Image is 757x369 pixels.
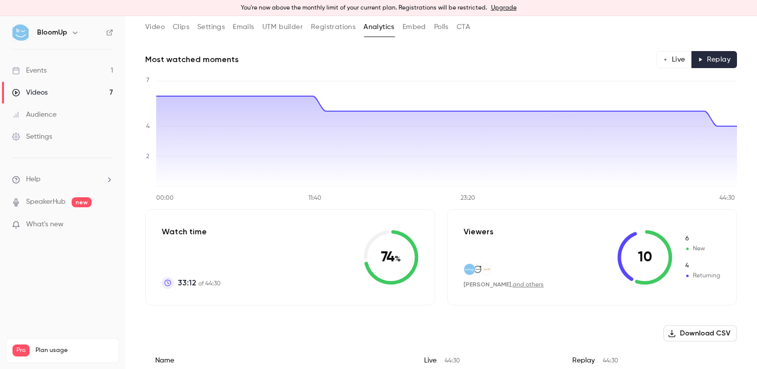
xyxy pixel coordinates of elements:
img: lesstress.biz [480,268,491,270]
span: New [684,244,720,253]
span: [PERSON_NAME] [464,281,511,288]
tspan: 7 [146,78,149,84]
h6: BloomUp [37,28,67,38]
li: help-dropdown-opener [12,174,113,185]
tspan: 44:30 [719,195,735,201]
span: Help [26,174,41,185]
button: Replay [691,51,737,68]
h2: Most watched moments [145,54,239,66]
button: Video [145,19,165,35]
button: Emails [233,19,254,35]
button: UTM builder [262,19,303,35]
p: Viewers [464,226,494,238]
tspan: 2 [146,154,149,160]
tspan: 00:00 [156,195,174,201]
a: SpeakerHub [26,197,66,207]
img: volvo.com [472,264,483,275]
button: Settings [197,19,225,35]
div: , [464,280,544,289]
span: Plan usage [36,346,113,354]
p: Watch time [162,226,221,238]
div: Settings [12,132,52,142]
button: Embed [403,19,426,35]
span: 44:30 [445,358,460,364]
span: new [72,197,92,207]
span: Returning [684,271,720,280]
tspan: 11:40 [308,195,321,201]
button: CTA [457,19,470,35]
div: Audience [12,110,57,120]
button: Download CSV [663,325,737,341]
button: Live [656,51,692,68]
span: New [684,234,720,243]
button: Polls [434,19,449,35]
tspan: 4 [146,124,150,130]
span: What's new [26,219,64,230]
span: 44:30 [603,358,618,364]
p: of 44:30 [178,277,221,289]
iframe: Noticeable Trigger [101,220,113,229]
span: Pro [13,344,30,356]
button: Registrations [311,19,355,35]
div: Events [12,66,47,76]
tspan: 23:20 [461,195,475,201]
button: Clips [173,19,189,35]
a: and others [513,282,544,288]
img: bloomup.org [464,264,475,275]
a: Upgrade [491,4,517,12]
span: Returning [684,261,720,270]
div: Videos [12,88,48,98]
img: BloomUp [13,25,29,41]
button: Analytics [363,19,395,35]
span: 33:12 [178,277,196,289]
